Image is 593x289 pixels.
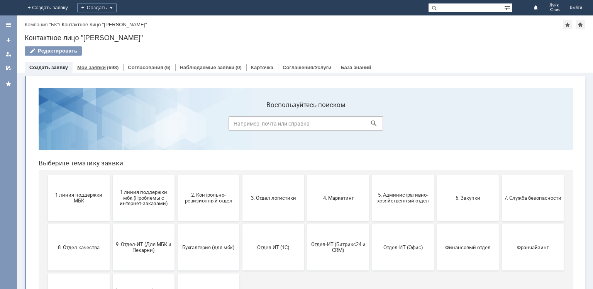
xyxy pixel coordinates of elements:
[80,142,142,189] button: 9. Отдел-ИТ (Для МБК и Пекарни)
[83,206,140,223] span: [PERSON_NAME]. Услуги ИТ для МБК (оформляет L1)
[469,142,531,189] button: Франчайзинг
[107,65,119,70] div: (698)
[472,113,529,119] span: 7. Служба безопасности
[25,34,585,42] div: Контактное лицо "[PERSON_NAME]"
[18,110,75,122] span: 1 линия поддержки МБК
[342,110,399,122] span: 5. Административно-хозяйственный отдел
[405,142,466,189] button: Финансовый отдел
[549,8,561,12] span: Юлия
[469,93,531,139] button: 7. Служба безопасности
[277,160,334,171] span: Отдел-ИТ (Битрикс24 и CRM)
[180,65,234,70] a: Наблюдаемые заявки
[504,3,512,11] span: Расширенный поиск
[549,3,561,8] span: Луйк
[342,162,399,168] span: Отдел-ИТ (Офис)
[210,93,272,139] button: 3. Отдел логистики
[29,65,68,70] a: Создать заявку
[83,160,140,171] span: 9. Отдел-ИТ (Для МБК и Пекарни)
[405,93,466,139] button: 6. Закупки
[251,65,273,70] a: Карточка
[407,113,464,119] span: 6. Закупки
[15,93,77,139] button: 1 линия поддержки МБК
[275,93,337,139] button: 4. Маркетинг
[212,162,269,168] span: Отдел ИТ (1С)
[196,19,351,27] label: Воспользуйтесь поиском
[340,93,402,139] button: 5. Административно-хозяйственный отдел
[15,142,77,189] button: 8. Отдел качества
[2,48,15,60] a: Мои заявки
[236,65,242,70] div: (0)
[77,65,106,70] a: Мои заявки
[6,77,540,85] header: Выберите тематику заявки
[275,142,337,189] button: Отдел-ИТ (Битрикс24 и CRM)
[147,110,205,122] span: 2. Контрольно-ревизионный отдел
[563,20,572,29] div: Добавить в избранное
[83,107,140,124] span: 1 линия поддержки мбк (Проблемы с интернет-заказами)
[196,34,351,49] input: Например, почта или справка
[2,34,15,46] a: Создать заявку
[340,142,402,189] button: Отдел-ИТ (Офис)
[212,113,269,119] span: 3. Отдел логистики
[145,192,207,238] button: не актуален
[145,93,207,139] button: 2. Контрольно-ревизионный отдел
[277,113,334,119] span: 4. Маркетинг
[80,192,142,238] button: [PERSON_NAME]. Услуги ИТ для МБК (оформляет L1)
[147,162,205,168] span: Бухгалтерия (для мбк)
[77,3,117,12] div: Создать
[25,22,62,27] div: /
[283,65,331,70] a: Соглашения/Услуги
[15,192,77,238] button: Это соглашение не активно!
[472,162,529,168] span: Франчайзинг
[25,22,59,27] a: Компания "БК"
[164,65,171,70] div: (6)
[147,212,205,218] span: не актуален
[18,162,75,168] span: 8. Отдел качества
[80,93,142,139] button: 1 линия поддержки мбк (Проблемы с интернет-заказами)
[145,142,207,189] button: Бухгалтерия (для мбк)
[62,22,147,27] div: Контактное лицо "[PERSON_NAME]"
[2,62,15,74] a: Мои согласования
[576,20,585,29] div: Сделать домашней страницей
[128,65,163,70] a: Согласования
[341,65,371,70] a: База знаний
[407,162,464,168] span: Финансовый отдел
[210,142,272,189] button: Отдел ИТ (1С)
[18,209,75,221] span: Это соглашение не активно!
